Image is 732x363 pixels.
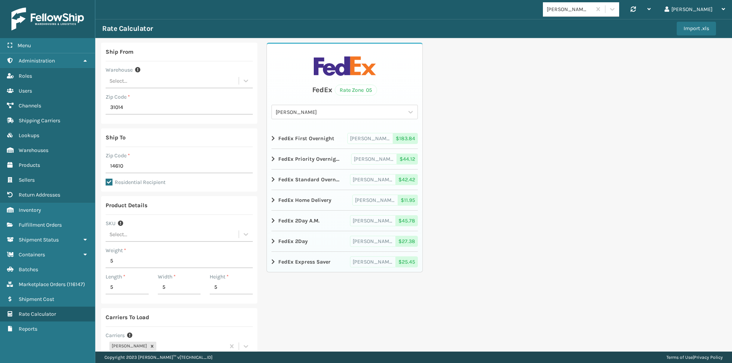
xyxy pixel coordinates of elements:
label: Warehouse [106,66,133,74]
span: Milliard FedEx [350,256,396,267]
span: Shipment Status [19,237,59,243]
a: Privacy Policy [694,355,723,360]
span: $ 42.42 [396,174,418,185]
span: ( 116147 ) [67,281,85,288]
img: logo [11,8,84,30]
label: Weight [106,246,126,254]
div: FedEx [312,84,332,96]
label: SKU [106,219,116,227]
span: Shipping Carriers [19,117,60,124]
span: Containers [19,251,45,258]
span: Milliard FedEx [347,133,393,144]
strong: FedEx First Overnight [278,134,334,142]
span: Milliard FedEx [350,236,396,247]
span: Reports [19,326,37,332]
div: Select... [109,230,127,238]
strong: FedEx Standard Overnight [278,176,340,184]
div: [PERSON_NAME] [276,108,405,116]
p: Copyright 2023 [PERSON_NAME]™ v [TECHNICAL_ID] [104,352,212,363]
label: Zip Code [106,152,130,160]
strong: FedEx Home Delivery [278,196,331,204]
div: Ship From [106,47,133,56]
span: Roles [19,73,32,79]
div: Carriers To Load [106,313,149,322]
label: Carriers [106,331,125,339]
button: Import .xls [677,22,716,35]
strong: FedEx Express Saver [278,258,331,266]
div: [PERSON_NAME] [109,342,148,351]
span: Rate Zone [340,86,364,94]
a: Terms of Use [666,355,693,360]
strong: FedEx 2Day A.M. [278,217,319,225]
label: Width [158,273,176,281]
span: $ 44.12 [397,154,418,165]
span: Sellers [19,177,35,183]
span: Marketplace Orders [19,281,66,288]
div: Product Details [106,201,148,210]
span: $ 183.84 [393,133,418,144]
span: Products [19,162,40,168]
span: Milliard FedEx [352,195,398,206]
span: Rate Calculator [19,311,56,317]
span: Fulfillment Orders [19,222,62,228]
span: Milliard FedEx [350,215,396,226]
span: Return Addresses [19,192,60,198]
span: 05 [366,86,372,94]
span: Users [19,88,32,94]
span: Menu [18,42,31,49]
div: [PERSON_NAME] Brands [547,5,592,13]
div: Ship To [106,133,125,142]
span: $ 11.95 [398,195,418,206]
label: Residential Recipient [106,179,165,185]
div: | [666,352,723,363]
span: Batches [19,266,38,273]
label: Length [106,273,125,281]
span: $ 45.78 [396,215,418,226]
span: Channels [19,102,41,109]
div: Select... [109,77,127,85]
span: $ 25.45 [396,256,418,267]
span: Milliard FedEx [351,154,397,165]
label: Height [210,273,229,281]
span: $ 27.38 [396,236,418,247]
h3: Rate Calculator [102,24,153,33]
span: Shipment Cost [19,296,54,302]
span: Warehouses [19,147,48,154]
label: Zip Code [106,93,130,101]
span: Milliard FedEx [350,174,396,185]
strong: FedEx 2Day [278,237,308,245]
span: Administration [19,58,55,64]
strong: FedEx Priority Overnight [278,155,340,163]
span: Lookups [19,132,39,139]
span: Inventory [19,207,41,213]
